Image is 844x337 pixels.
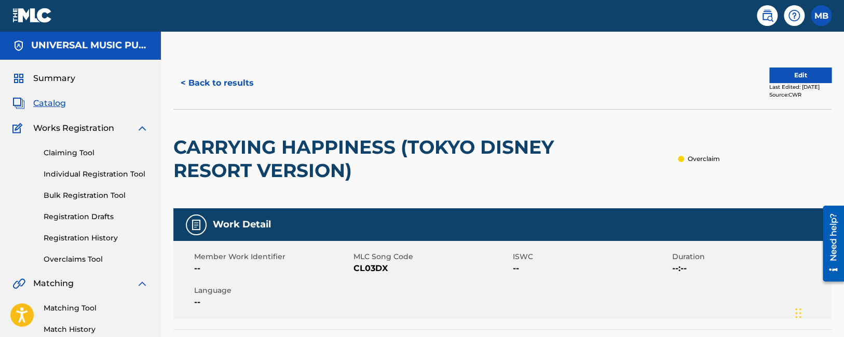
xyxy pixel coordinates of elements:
[136,277,148,290] img: expand
[12,72,25,85] img: Summary
[12,277,25,290] img: Matching
[769,91,832,99] div: Source: CWR
[795,298,801,329] div: Drag
[44,254,148,265] a: Overclaims Tool
[12,97,25,110] img: Catalog
[194,296,351,308] span: --
[173,136,568,182] h2: CARRYING HAPPINESS (TOKYO DISNEY RESORT VERSION)
[136,122,148,134] img: expand
[44,303,148,314] a: Matching Tool
[33,277,74,290] span: Matching
[194,262,351,275] span: --
[815,201,844,287] iframe: Resource Center
[761,9,773,22] img: search
[194,251,351,262] span: Member Work Identifier
[44,324,148,335] a: Match History
[194,285,351,296] span: Language
[173,70,261,96] button: < Back to results
[44,233,148,244] a: Registration History
[12,39,25,52] img: Accounts
[44,190,148,201] a: Bulk Registration Tool
[757,5,778,26] a: Public Search
[769,68,832,83] button: Edit
[33,72,75,85] span: Summary
[672,251,829,262] span: Duration
[792,287,844,337] iframe: Chat Widget
[33,122,114,134] span: Works Registration
[190,219,202,231] img: Work Detail
[44,169,148,180] a: Individual Registration Tool
[12,97,66,110] a: CatalogCatalog
[33,97,66,110] span: Catalog
[513,251,670,262] span: ISWC
[687,154,719,164] p: Overclaim
[12,122,26,134] img: Works Registration
[12,72,75,85] a: SummarySummary
[672,262,829,275] span: --:--
[31,39,148,51] h5: UNIVERSAL MUSIC PUB GROUP
[788,9,800,22] img: help
[44,211,148,222] a: Registration Drafts
[12,8,52,23] img: MLC Logo
[811,5,832,26] div: User Menu
[784,5,805,26] div: Help
[769,83,832,91] div: Last Edited: [DATE]
[44,147,148,158] a: Claiming Tool
[513,262,670,275] span: --
[213,219,271,231] h5: Work Detail
[353,262,510,275] span: CL03DX
[353,251,510,262] span: MLC Song Code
